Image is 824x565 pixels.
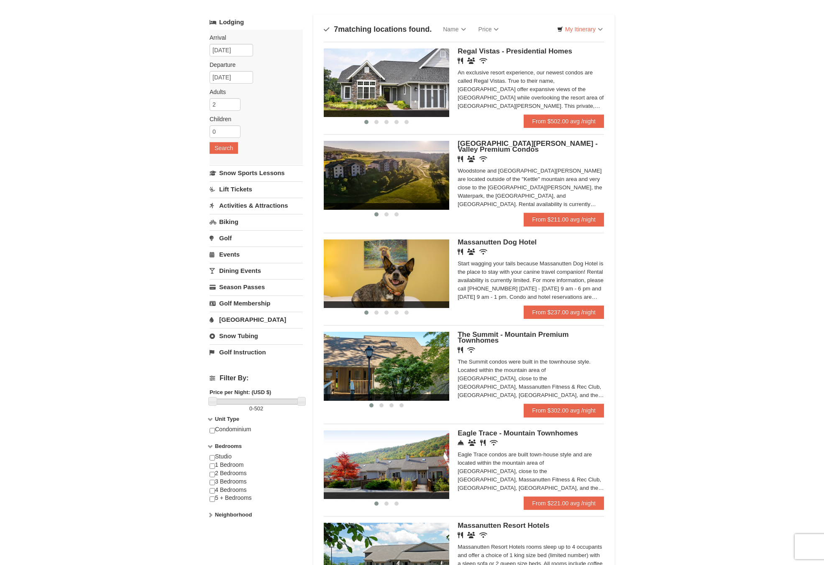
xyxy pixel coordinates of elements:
[210,214,303,229] a: Biking
[458,140,598,153] span: [GEOGRAPHIC_DATA][PERSON_NAME] - Valley Premium Condos
[210,279,303,295] a: Season Passes
[552,23,608,36] a: My Itinerary
[458,238,537,246] span: Massanutten Dog Hotel
[524,305,604,319] a: From $237.00 avg /night
[210,142,238,154] button: Search
[479,249,487,255] i: Wireless Internet (free)
[254,405,264,412] span: 502
[458,249,463,255] i: Restaurant
[458,532,463,538] i: Restaurant
[210,344,303,360] a: Golf Instruction
[480,440,486,446] i: Restaurant
[467,58,475,64] i: Banquet Facilities
[324,25,432,33] h4: matching locations found.
[334,25,338,33] span: 7
[467,156,475,162] i: Banquet Facilities
[458,347,463,353] i: Restaurant
[467,347,475,353] i: Wireless Internet (free)
[437,21,472,38] a: Name
[524,115,604,128] a: From $502.00 avg /night
[210,247,303,262] a: Events
[210,61,297,69] label: Departure
[210,374,303,382] h4: Filter By:
[467,249,475,255] i: Banquet Facilities
[524,404,604,417] a: From $302.00 avg /night
[215,443,242,449] strong: Bedrooms
[210,405,303,413] label: -
[210,425,303,442] div: Condominium
[210,295,303,311] a: Golf Membership
[472,21,505,38] a: Price
[458,58,463,64] i: Restaurant
[210,15,303,30] a: Lodging
[479,156,487,162] i: Wireless Internet (free)
[210,453,303,511] div: Studio 1 Bedroom 2 Bedrooms 3 Bedrooms 4 Bedrooms 5 + Bedrooms
[458,47,572,55] span: Regal Vistas - Presidential Homes
[210,165,303,181] a: Snow Sports Lessons
[215,416,239,422] strong: Unit Type
[468,440,476,446] i: Conference Facilities
[490,440,498,446] i: Wireless Internet (free)
[458,429,578,437] span: Eagle Trace - Mountain Townhomes
[210,263,303,278] a: Dining Events
[210,312,303,327] a: [GEOGRAPHIC_DATA]
[467,532,475,538] i: Banquet Facilities
[458,69,604,110] div: An exclusive resort experience, our newest condos are called Regal Vistas. True to their name, [G...
[210,88,297,96] label: Adults
[210,230,303,246] a: Golf
[249,405,252,412] span: 0
[524,213,604,226] a: From $211.00 avg /night
[458,167,604,209] div: Woodstone and [GEOGRAPHIC_DATA][PERSON_NAME] are located outside of the "Kettle" mountain area an...
[210,33,297,42] label: Arrival
[210,115,297,123] label: Children
[458,331,568,344] span: The Summit - Mountain Premium Townhomes
[458,450,604,492] div: Eagle Trace condos are built town-house style and are located within the mountain area of [GEOGRA...
[479,58,487,64] i: Wireless Internet (free)
[215,512,252,518] strong: Neighborhood
[210,389,271,395] strong: Price per Night: (USD $)
[458,260,604,301] div: Start wagging your tails because Massanutten Dog Hotel is the place to stay with your canine trav...
[524,496,604,510] a: From $221.00 avg /night
[210,328,303,344] a: Snow Tubing
[210,198,303,213] a: Activities & Attractions
[458,156,463,162] i: Restaurant
[458,358,604,400] div: The Summit condos were built in the townhouse style. Located within the mountain area of [GEOGRAP...
[458,522,549,529] span: Massanutten Resort Hotels
[210,181,303,197] a: Lift Tickets
[458,440,464,446] i: Concierge Desk
[479,532,487,538] i: Wireless Internet (free)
